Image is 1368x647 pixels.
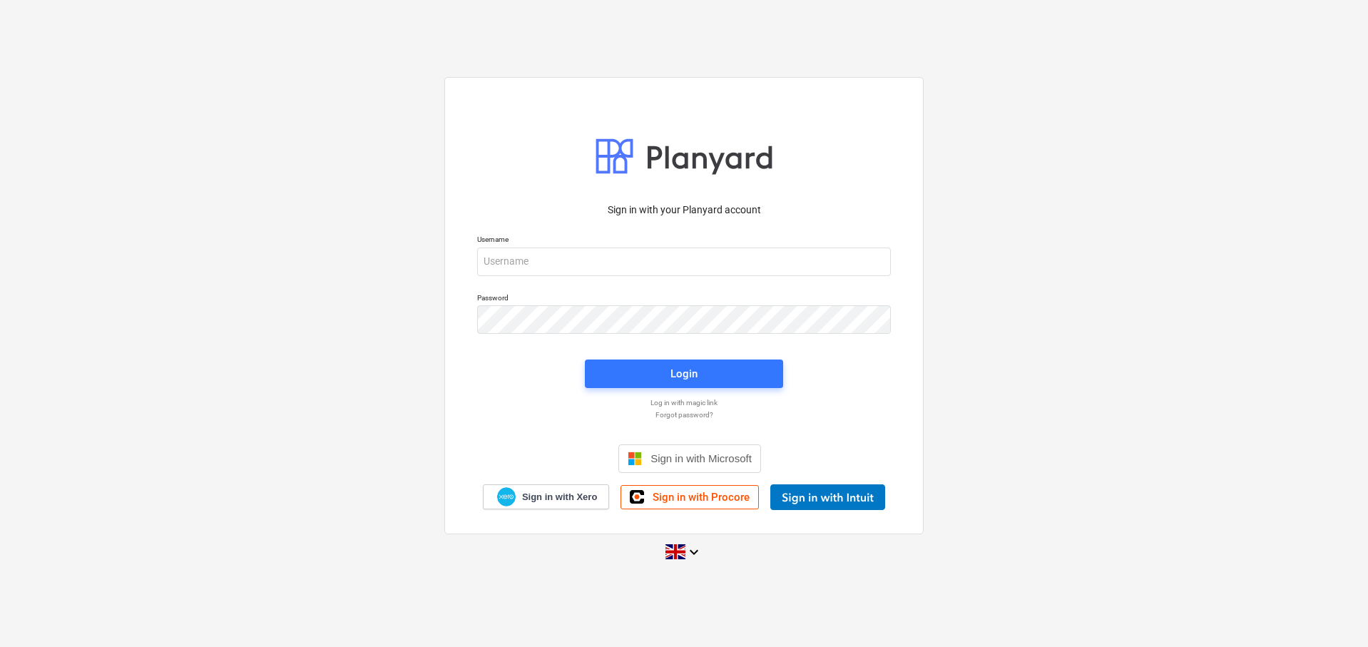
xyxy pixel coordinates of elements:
img: Microsoft logo [628,452,642,466]
span: Sign in with Xero [522,491,597,504]
div: Login [670,365,698,383]
img: Xero logo [497,487,516,506]
p: Sign in with your Planyard account [477,203,891,218]
span: Sign in with Microsoft [650,452,752,464]
i: keyboard_arrow_down [685,544,703,561]
button: Login [585,360,783,388]
p: Password [477,293,891,305]
a: Sign in with Procore [621,485,759,509]
span: Sign in with Procore [653,491,750,504]
a: Forgot password? [470,410,898,419]
a: Log in with magic link [470,398,898,407]
input: Username [477,248,891,276]
p: Username [477,235,891,247]
a: Sign in with Xero [483,484,610,509]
